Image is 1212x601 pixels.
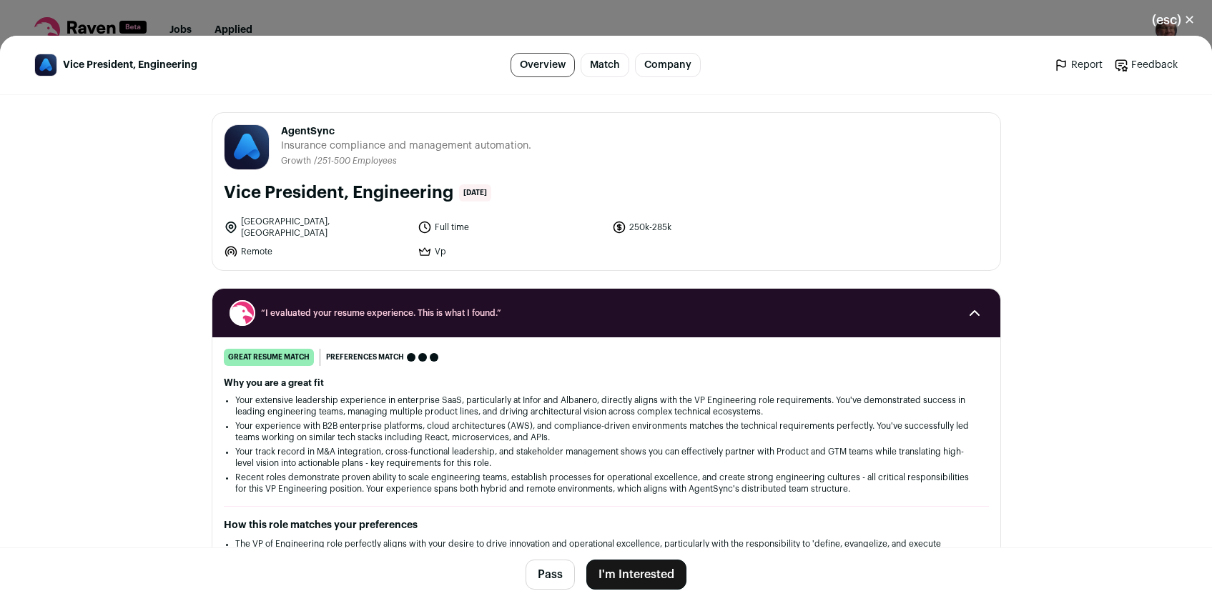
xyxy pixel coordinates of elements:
a: Report [1054,58,1103,72]
span: Vice President, Engineering [63,58,197,72]
a: Feedback [1114,58,1178,72]
a: Match [581,53,629,77]
span: [DATE] [459,184,491,202]
li: Recent roles demonstrate proven ability to scale engineering teams, establish processes for opera... [235,472,977,495]
span: “I evaluated your resume experience. This is what I found.” [261,307,952,319]
li: Your extensive leadership experience in enterprise SaaS, particularly at Infor and Albanero, dire... [235,394,977,417]
a: Overview [511,53,575,77]
span: Insurance compliance and management automation. [281,139,531,153]
span: 251-500 Employees [317,157,397,165]
a: Company [635,53,701,77]
li: Remote [224,244,410,259]
li: Growth [281,156,314,167]
button: I'm Interested [586,560,686,590]
button: Close modal [1135,4,1212,36]
img: 868d4bfb0912c1d93c3bf11d29da346082c7466304da48c5517af637f2c13b07.jpg [35,54,56,76]
span: Preferences match [326,350,404,364]
h1: Vice President, Engineering [224,182,453,204]
li: Vp [418,244,603,259]
li: Full time [418,216,603,239]
li: 250k-285k [612,216,798,239]
li: Your experience with B2B enterprise platforms, cloud architectures (AWS), and compliance-driven e... [235,420,977,443]
h2: How this role matches your preferences [224,518,989,532]
img: 868d4bfb0912c1d93c3bf11d29da346082c7466304da48c5517af637f2c13b07.jpg [225,125,269,169]
li: The VP of Engineering role perfectly aligns with your desire to drive innovation and operational ... [235,538,977,561]
li: Your track record in M&A integration, cross-functional leadership, and stakeholder management sho... [235,446,977,469]
li: / [314,156,397,167]
button: Pass [526,560,575,590]
span: AgentSync [281,124,531,139]
div: great resume match [224,349,314,366]
li: [GEOGRAPHIC_DATA], [GEOGRAPHIC_DATA] [224,216,410,239]
h2: Why you are a great fit [224,377,989,389]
